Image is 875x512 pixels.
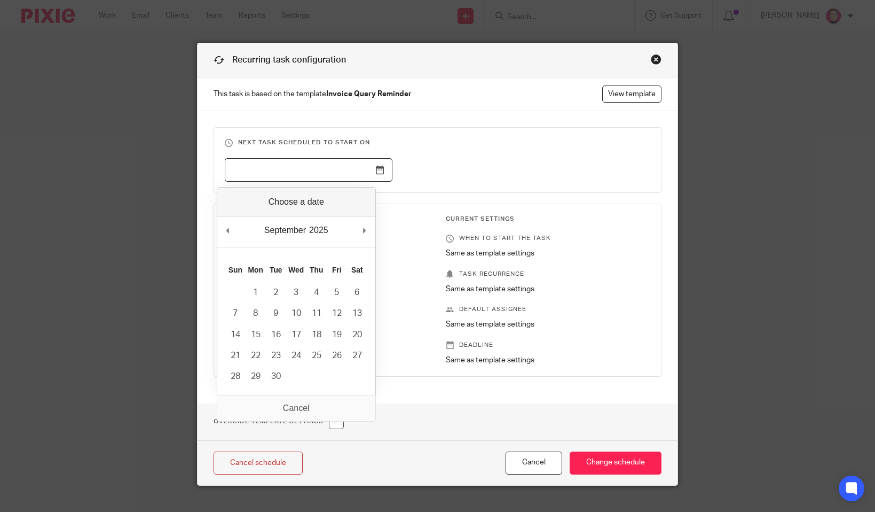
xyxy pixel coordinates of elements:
button: 26 [327,345,347,366]
input: Use the arrow keys to pick a date [225,158,392,182]
p: Same as template settings [446,355,650,366]
p: Task recurrence [446,270,650,278]
p: When to start the task [446,234,650,243]
p: Same as template settings [446,319,650,330]
button: 21 [225,345,246,366]
button: Previous Month [223,222,233,238]
button: 4 [306,282,327,303]
h3: Next task scheduled to start on [225,138,650,147]
button: 10 [286,303,306,324]
h3: Current Settings [446,215,650,223]
button: 7 [225,303,246,324]
button: 11 [306,303,327,324]
button: 22 [246,345,266,366]
button: 6 [347,282,367,303]
button: 12 [327,303,347,324]
button: 3 [286,282,306,303]
button: Cancel [506,452,562,475]
button: 28 [225,366,246,387]
button: 2 [266,282,286,303]
abbr: Saturday [351,266,363,274]
a: View template [602,86,661,103]
button: 25 [306,345,327,366]
a: Cancel schedule [214,452,303,475]
button: 27 [347,345,367,366]
button: 17 [286,324,306,345]
p: Default assignee [446,305,650,314]
button: 18 [306,324,327,345]
button: 5 [327,282,347,303]
h1: Recurring task configuration [214,54,346,66]
abbr: Wednesday [288,266,304,274]
button: 30 [266,366,286,387]
span: This task is based on the template [214,89,412,99]
button: 20 [347,324,367,345]
button: 13 [347,303,367,324]
h1: Override Template Settings [214,414,344,429]
p: Same as template settings [446,248,650,259]
button: 24 [286,345,306,366]
p: Deadline [446,341,650,350]
button: 14 [225,324,246,345]
button: 29 [246,366,266,387]
abbr: Sunday [228,266,242,274]
abbr: Thursday [310,266,323,274]
p: Same as template settings [446,284,650,294]
button: 1 [246,282,266,303]
abbr: Tuesday [270,266,282,274]
input: Change schedule [570,452,661,475]
button: 15 [246,324,266,345]
abbr: Monday [248,266,263,274]
div: 2025 [308,222,330,238]
button: 9 [266,303,286,324]
button: Next Month [359,222,370,238]
div: September [263,222,308,238]
button: 23 [266,345,286,366]
button: 8 [246,303,266,324]
strong: Invoice Query Reminder [326,90,412,98]
abbr: Friday [332,266,342,274]
div: Close this dialog window [651,54,661,65]
button: 16 [266,324,286,345]
button: 19 [327,324,347,345]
